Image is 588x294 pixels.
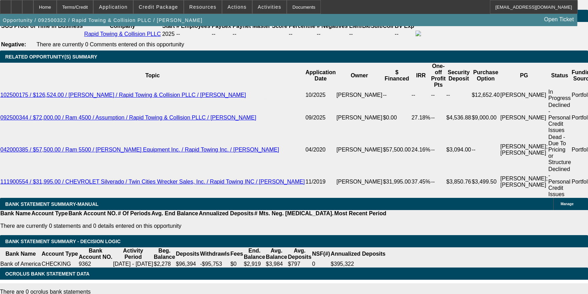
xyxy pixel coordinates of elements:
[394,30,414,38] td: --
[411,102,431,134] td: 27.18%
[0,179,305,185] a: 111900554 / $31,995.00 / CHEVROLET Silverado / Twin Cities Wrecker Sales, Inc. / Rapid Towing INC...
[0,147,279,153] a: 042000385 / $57,500.00 / Ram 5500 / [PERSON_NAME] Equipment Inc. / Rapid Towing Inc. / [PERSON_NAME]
[382,166,411,198] td: $31,995.00
[548,63,571,88] th: Status
[200,261,230,268] td: -$95,753
[94,0,133,14] button: Application
[0,115,256,121] a: 092500344 / $72,000.00 / Ram 4500 / Assumption / Rapid Towing & Collision PLLC / [PERSON_NAME]
[415,31,421,36] img: facebook-icon.png
[500,166,548,198] td: [PERSON_NAME]; [PERSON_NAME]
[382,63,411,88] th: $ Financed
[561,202,573,206] span: Manage
[162,30,175,38] td: 2025
[500,88,548,102] td: [PERSON_NAME]
[331,261,385,267] div: $395,322
[113,247,153,261] th: Activity Period
[541,14,577,25] a: Open Ticket
[349,30,394,38] td: --
[37,41,184,47] span: There are currently 0 Comments entered on this opportunity
[431,88,446,102] td: --
[500,63,548,88] th: PG
[211,30,231,38] td: --
[258,4,281,10] span: Activities
[431,102,446,134] td: --
[411,166,431,198] td: 37.45%
[189,4,216,10] span: Resources
[151,210,199,217] th: Avg. End Balance
[411,134,431,166] td: 24.16%
[41,247,79,261] th: Account Type
[113,261,153,268] td: [DATE] - [DATE]
[230,247,243,261] th: Fees
[31,210,68,217] th: Account Type
[548,102,571,134] td: Declined - Personal Credit Issues
[305,134,336,166] td: 04/2020
[222,0,252,14] button: Actions
[0,92,246,98] a: 102500175 / $126,524.00 / [PERSON_NAME] / Rapid Towing & Collision PLLC / [PERSON_NAME]
[5,201,98,207] span: BANK STATEMENT SUMMARY-MANUAL
[5,54,97,60] span: RELATED OPPORTUNITY(S) SUMMARY
[5,239,121,244] span: Bank Statement Summary - Decision Logic
[317,31,348,37] div: --
[287,261,312,268] td: $797
[175,247,200,261] th: Deposits
[336,166,383,198] td: [PERSON_NAME]
[84,31,161,37] a: Rapid Towing & Collision PLLC
[500,134,548,166] td: [PERSON_NAME]; [PERSON_NAME]
[68,210,118,217] th: Bank Account NO.
[265,247,287,261] th: Avg. Balance
[41,261,79,268] td: CHECKING
[254,210,334,217] th: # Mts. Neg. [MEDICAL_DATA].
[78,261,113,268] td: 9362
[446,166,471,198] td: $3,850.76
[312,247,331,261] th: NSF(#)
[548,166,571,198] td: Declined - Personal Credit Issues
[99,4,127,10] span: Application
[1,41,26,47] b: Negative:
[198,210,254,217] th: Annualized Deposits
[548,134,571,166] td: Dead - Due To Pricing or Structure
[265,261,287,268] td: $3,984
[334,210,387,217] th: Most Recent Period
[446,88,471,102] td: --
[431,63,446,88] th: One-off Profit Pts
[382,134,411,166] td: $57,500.00
[500,102,548,134] td: [PERSON_NAME]
[382,102,411,134] td: $0.00
[336,102,383,134] td: [PERSON_NAME]
[471,88,500,102] td: $12,652.40
[382,88,411,102] td: --
[134,0,183,14] button: Credit Package
[471,63,500,88] th: Purchase Option
[287,247,312,261] th: Avg. Deposits
[446,134,471,166] td: $3,094.00
[431,166,446,198] td: --
[153,261,175,268] td: $2,278
[230,261,243,268] td: $0
[330,247,386,261] th: Annualized Deposits
[305,166,336,198] td: 11/2019
[305,102,336,134] td: 09/2025
[3,17,202,23] span: Opportunity / 092500322 / Rapid Towing & Collision PLLC / [PERSON_NAME]
[336,63,383,88] th: Owner
[548,88,571,102] td: In Progress
[471,134,500,166] td: --
[411,63,431,88] th: IRR
[471,102,500,134] td: $9,000.00
[305,63,336,88] th: Application Date
[411,88,431,102] td: --
[336,88,383,102] td: [PERSON_NAME]
[431,134,446,166] td: --
[336,134,383,166] td: [PERSON_NAME]
[176,31,180,37] span: --
[289,31,315,37] div: --
[228,4,247,10] span: Actions
[200,247,230,261] th: Withdrawls
[253,0,287,14] button: Activities
[471,166,500,198] td: $3,499.50
[139,4,178,10] span: Credit Package
[78,247,113,261] th: Bank Account NO.
[232,31,287,37] div: --
[305,88,336,102] td: 10/2025
[5,271,89,277] span: OCROLUS BANK STATEMENT DATA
